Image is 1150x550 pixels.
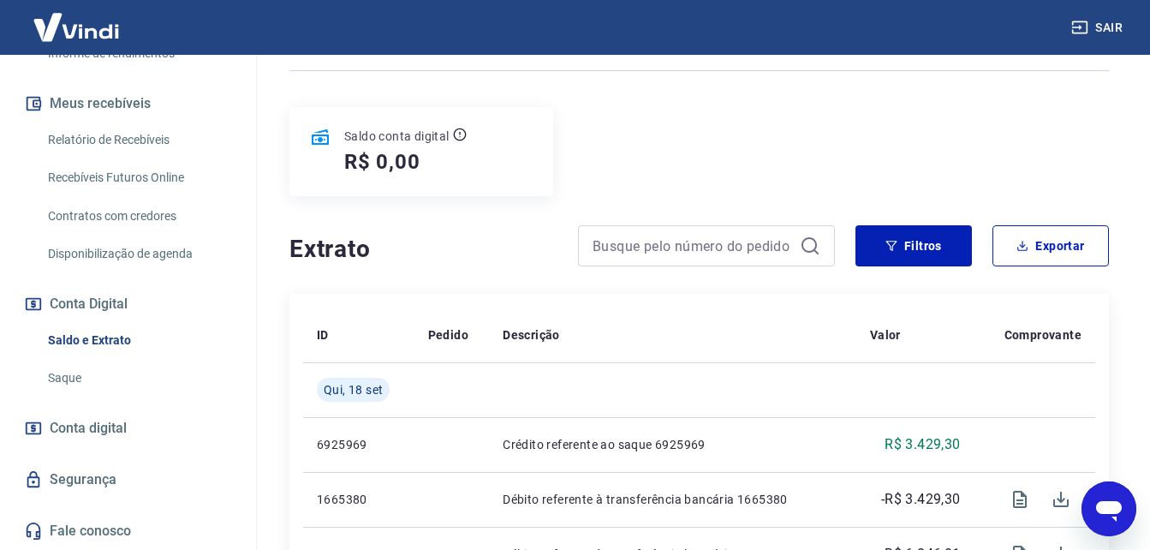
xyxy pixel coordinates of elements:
[317,436,401,453] p: 6925969
[870,326,901,344] p: Valor
[21,1,132,53] img: Vindi
[324,381,383,398] span: Qui, 18 set
[41,361,235,396] a: Saque
[1081,481,1136,536] iframe: Botão para abrir a janela de mensagens
[999,479,1040,520] span: Visualizar
[428,326,468,344] p: Pedido
[885,434,960,455] p: R$ 3.429,30
[41,123,235,158] a: Relatório de Recebíveis
[593,233,793,259] input: Busque pelo número do pedido
[21,85,235,123] button: Meus recebíveis
[503,326,560,344] p: Descrição
[344,148,420,176] h5: R$ 0,00
[317,326,329,344] p: ID
[41,160,235,195] a: Recebíveis Futuros Online
[50,416,127,440] span: Conta digital
[855,225,972,266] button: Filtros
[289,232,557,266] h4: Extrato
[21,461,235,499] a: Segurança
[21,512,235,550] a: Fale conosco
[41,199,235,234] a: Contratos com credores
[503,491,843,508] p: Débito referente à transferência bancária 1665380
[503,436,843,453] p: Crédito referente ao saque 6925969
[41,323,235,358] a: Saldo e Extrato
[1068,12,1129,44] button: Sair
[1004,326,1081,344] p: Comprovante
[317,491,401,508] p: 1665380
[992,225,1109,266] button: Exportar
[881,489,961,510] p: -R$ 3.429,30
[21,410,235,447] a: Conta digital
[1040,479,1081,520] span: Download
[41,236,235,272] a: Disponibilização de agenda
[21,285,235,323] button: Conta Digital
[344,128,450,145] p: Saldo conta digital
